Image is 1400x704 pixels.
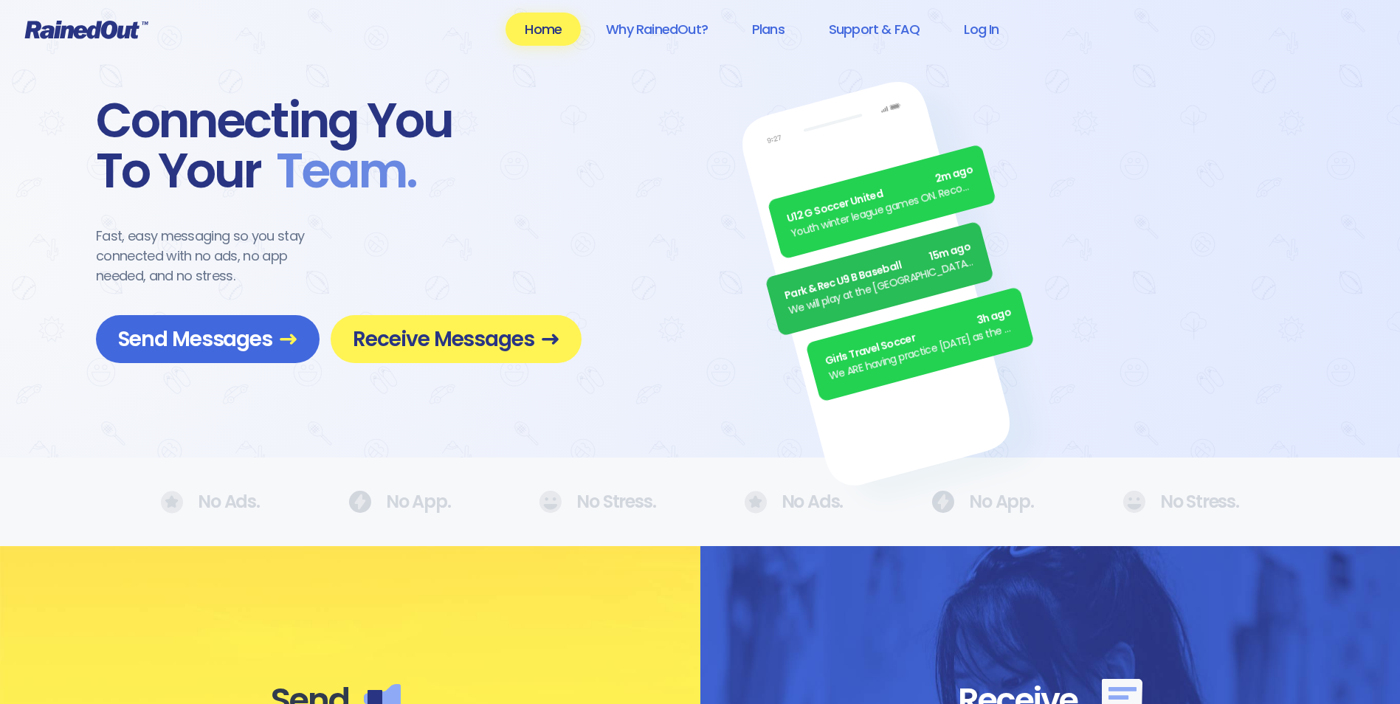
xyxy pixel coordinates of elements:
[931,491,954,513] img: No Ads.
[787,254,976,319] div: We will play at the [GEOGRAPHIC_DATA]. Wear white, be at the field by 5pm.
[975,305,1013,329] span: 3h ago
[161,491,260,514] div: No Ads.
[353,326,559,352] span: Receive Messages
[785,162,975,227] div: U12 G Soccer United
[745,491,844,514] div: No Ads.
[1123,491,1145,513] img: No Ads.
[261,146,416,196] span: Team .
[824,305,1013,370] div: Girls Travel Soccer
[783,239,973,304] div: Park & Rec U9 B Baseball
[118,326,297,352] span: Send Messages
[928,239,972,265] span: 15m ago
[539,491,562,513] img: No Ads.
[96,315,320,363] a: Send Messages
[945,13,1018,46] a: Log In
[827,320,1017,384] div: We ARE having practice [DATE] as the sun is finally out.
[506,13,581,46] a: Home
[96,96,582,196] div: Connecting You To Your
[810,13,939,46] a: Support & FAQ
[587,13,727,46] a: Why RainedOut?
[348,491,371,513] img: No Ads.
[161,491,183,514] img: No Ads.
[790,177,979,242] div: Youth winter league games ON. Recommend running shoes/sneakers for players as option for footwear.
[539,491,655,513] div: No Stress.
[331,315,582,363] a: Receive Messages
[934,162,975,187] span: 2m ago
[745,491,767,514] img: No Ads.
[96,226,332,286] div: Fast, easy messaging so you stay connected with no ads, no app needed, and no stress.
[931,491,1034,513] div: No App.
[348,491,451,513] div: No App.
[733,13,804,46] a: Plans
[1123,491,1239,513] div: No Stress.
